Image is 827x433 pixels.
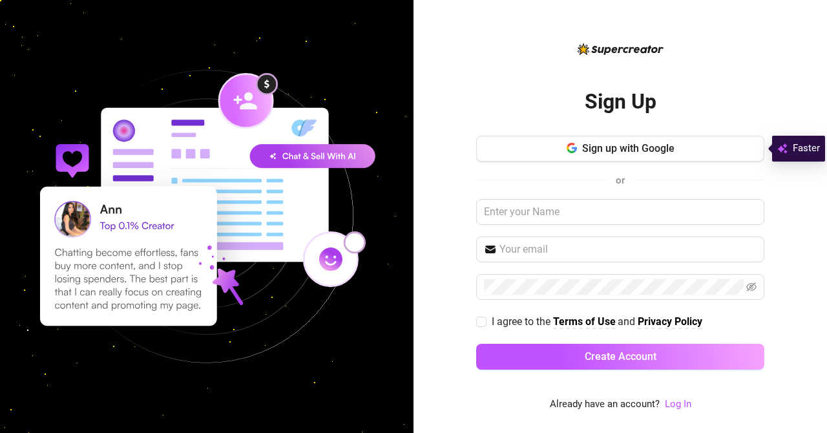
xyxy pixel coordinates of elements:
[616,174,625,186] span: or
[638,315,702,328] strong: Privacy Policy
[578,43,664,55] img: logo-BBDzfeDw.svg
[476,344,764,370] button: Create Account
[553,315,616,328] strong: Terms of Use
[585,89,656,115] h2: Sign Up
[550,397,660,412] span: Already have an account?
[638,315,702,329] a: Privacy Policy
[582,142,675,154] span: Sign up with Google
[665,397,691,412] a: Log In
[793,141,820,156] span: Faster
[777,141,788,156] img: svg%3e
[476,136,764,162] button: Sign up with Google
[746,282,757,292] span: eye-invisible
[618,315,638,328] span: and
[476,199,764,225] input: Enter your Name
[553,315,616,329] a: Terms of Use
[665,398,691,410] a: Log In
[499,242,757,257] input: Your email
[492,315,553,328] span: I agree to the
[585,350,656,363] span: Create Account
